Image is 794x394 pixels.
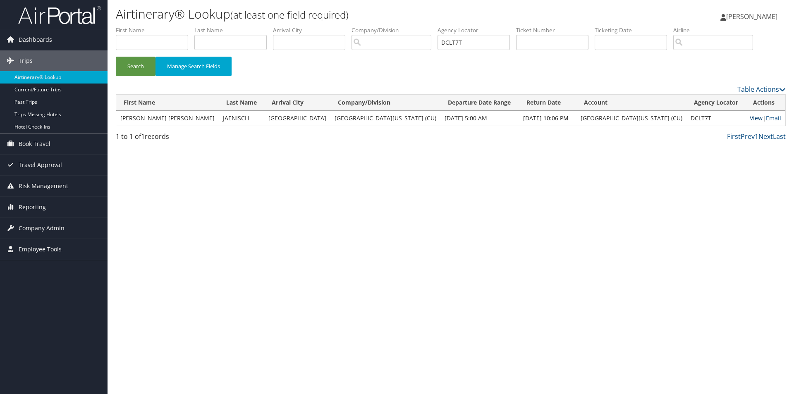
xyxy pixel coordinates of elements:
th: First Name: activate to sort column ascending [116,95,219,111]
label: First Name [116,26,194,34]
h1: Airtinerary® Lookup [116,5,562,23]
a: First [727,132,741,141]
label: Ticket Number [516,26,595,34]
td: [DATE] 5:00 AM [440,111,519,126]
th: Last Name: activate to sort column ascending [219,95,264,111]
th: Return Date: activate to sort column ascending [519,95,576,111]
td: [GEOGRAPHIC_DATA][US_STATE] (CU) [330,111,440,126]
th: Departure Date Range: activate to sort column ascending [440,95,519,111]
a: Next [758,132,773,141]
label: Agency Locator [438,26,516,34]
th: Account: activate to sort column ascending [576,95,686,111]
td: DCLT7T [686,111,746,126]
td: [DATE] 10:06 PM [519,111,576,126]
td: [GEOGRAPHIC_DATA][US_STATE] (CU) [576,111,686,126]
th: Actions [746,95,785,111]
span: Book Travel [19,134,50,154]
span: 1 [141,132,145,141]
span: Dashboards [19,29,52,50]
span: Trips [19,50,33,71]
a: [PERSON_NAME] [720,4,786,29]
a: 1 [755,132,758,141]
div: 1 to 1 of records [116,131,274,146]
label: Arrival City [273,26,352,34]
a: Email [766,114,781,122]
th: Company/Division [330,95,440,111]
a: View [750,114,763,122]
a: Prev [741,132,755,141]
a: Table Actions [737,85,786,94]
td: [PERSON_NAME] [PERSON_NAME] [116,111,219,126]
a: Last [773,132,786,141]
label: Ticketing Date [595,26,673,34]
span: Employee Tools [19,239,62,260]
label: Last Name [194,26,273,34]
label: Company/Division [352,26,438,34]
th: Agency Locator: activate to sort column ascending [686,95,746,111]
span: Travel Approval [19,155,62,175]
span: Company Admin [19,218,65,239]
th: Arrival City: activate to sort column ascending [264,95,330,111]
small: (at least one field required) [230,8,349,21]
img: airportal-logo.png [18,5,101,25]
td: JAENISCH [219,111,264,126]
td: | [746,111,785,126]
button: Search [116,57,155,76]
span: [PERSON_NAME] [726,12,777,21]
span: Reporting [19,197,46,217]
label: Airline [673,26,759,34]
td: [GEOGRAPHIC_DATA] [264,111,330,126]
span: Risk Management [19,176,68,196]
button: Manage Search Fields [155,57,232,76]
